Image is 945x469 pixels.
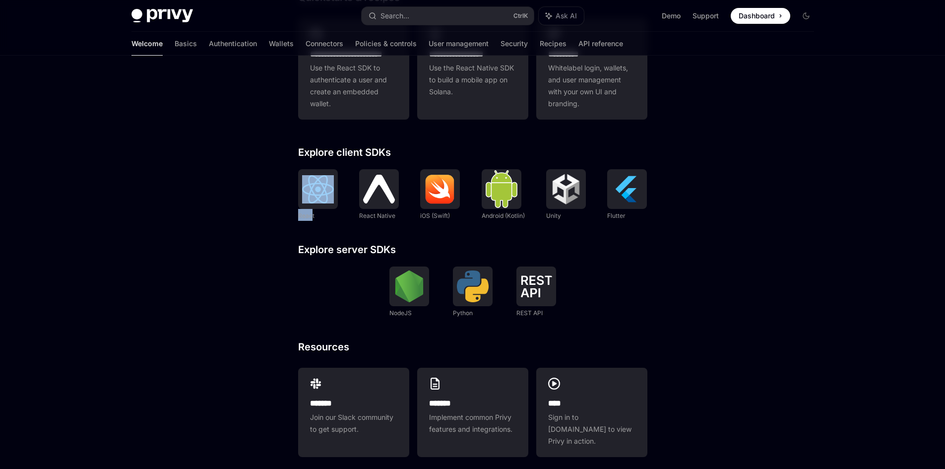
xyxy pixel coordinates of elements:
[298,342,349,352] span: Resources
[731,8,790,24] a: Dashboard
[798,8,814,24] button: Toggle dark mode
[417,368,528,457] a: **** **Implement common Privy features and integrations.
[548,62,635,110] span: Whitelabel login, wallets, and user management with your own UI and branding.
[513,12,528,20] span: Ctrl K
[363,175,395,203] img: React Native
[306,32,343,56] a: Connectors
[420,212,450,219] span: iOS (Swift)
[429,62,516,98] span: Use the React Native SDK to build a mobile app on Solana.
[516,309,543,317] span: REST API
[546,212,561,219] span: Unity
[539,7,584,25] button: Ask AI
[611,173,643,205] img: Flutter
[380,10,409,22] div: Search...
[607,212,626,219] span: Flutter
[424,174,456,204] img: iOS (Swift)
[355,32,417,56] a: Policies & controls
[429,411,516,435] span: Implement common Privy features and integrations.
[298,368,409,457] a: **** **Join our Slack community to get support.
[298,245,396,255] span: Explore server SDKs
[556,11,577,21] span: Ask AI
[536,18,647,120] a: **** *****Whitelabel login, wallets, and user management with your own UI and branding.
[131,9,193,23] img: dark logo
[269,32,294,56] a: Wallets
[131,32,163,56] a: Welcome
[520,275,552,297] img: REST API
[693,11,719,21] a: Support
[486,170,517,207] img: Android (Kotlin)
[607,169,647,221] a: FlutterFlutter
[310,411,397,435] span: Join our Slack community to get support.
[298,212,315,219] span: React
[536,368,647,457] a: ****Sign in to [DOMAIN_NAME] to view Privy in action.
[393,270,425,302] img: NodeJS
[482,212,525,219] span: Android (Kotlin)
[302,175,334,203] img: React
[662,11,681,21] a: Demo
[310,62,397,110] span: Use the React SDK to authenticate a user and create an embedded wallet.
[739,11,775,21] span: Dashboard
[482,169,525,221] a: Android (Kotlin)Android (Kotlin)
[389,267,429,318] a: NodeJSNodeJS
[457,270,489,302] img: Python
[420,169,460,221] a: iOS (Swift)iOS (Swift)
[578,32,623,56] a: API reference
[298,147,391,157] span: Explore client SDKs
[389,309,412,317] span: NodeJS
[298,169,338,221] a: ReactReact
[501,32,528,56] a: Security
[516,267,556,318] a: REST APIREST API
[453,309,473,317] span: Python
[550,173,582,205] img: Unity
[209,32,257,56] a: Authentication
[429,32,489,56] a: User management
[359,169,399,221] a: React NativeReact Native
[548,411,635,447] span: Sign in to [DOMAIN_NAME] to view Privy in action.
[175,32,197,56] a: Basics
[362,7,534,25] button: Search...CtrlK
[540,32,567,56] a: Recipes
[453,267,493,318] a: PythonPython
[359,212,395,219] span: React Native
[417,18,528,120] a: **** **** **** ***Use the React Native SDK to build a mobile app on Solana.
[546,169,586,221] a: UnityUnity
